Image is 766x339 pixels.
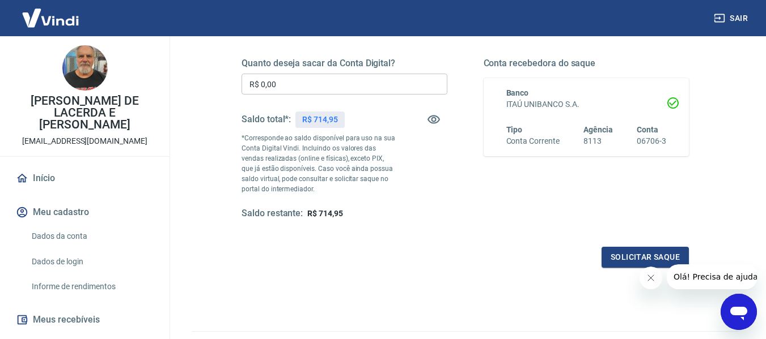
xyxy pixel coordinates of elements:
[721,294,757,330] iframe: Botão para abrir a janela de mensagens
[667,264,757,289] iframe: Mensagem da empresa
[307,209,343,218] span: R$ 714,95
[27,225,156,248] a: Dados da conta
[242,114,291,125] h5: Saldo total*:
[14,1,87,35] img: Vindi
[583,135,613,147] h6: 8113
[506,88,529,97] span: Banco
[27,250,156,273] a: Dados de login
[7,8,95,17] span: Olá! Precisa de ajuda?
[583,125,613,134] span: Agência
[640,267,662,289] iframe: Fechar mensagem
[27,275,156,298] a: Informe de rendimentos
[9,95,160,131] p: [PERSON_NAME] DE LACERDA E [PERSON_NAME]
[602,247,689,268] button: Solicitar saque
[506,135,560,147] h6: Conta Corrente
[506,125,523,134] span: Tipo
[22,135,147,147] p: [EMAIL_ADDRESS][DOMAIN_NAME]
[242,133,396,194] p: *Corresponde ao saldo disponível para uso na sua Conta Digital Vindi. Incluindo os valores das ve...
[242,208,303,220] h5: Saldo restante:
[712,8,752,29] button: Sair
[506,98,667,110] h6: ITAÚ UNIBANCO S.A.
[62,45,108,91] img: 717485b8-6bf5-4b39-91a5-0383dda82f12.jpeg
[14,200,156,225] button: Meu cadastro
[242,58,447,69] h5: Quanto deseja sacar da Conta Digital?
[302,114,338,126] p: R$ 714,95
[14,166,156,191] a: Início
[14,307,156,332] button: Meus recebíveis
[484,58,689,69] h5: Conta recebedora do saque
[637,125,658,134] span: Conta
[637,135,666,147] h6: 06706-3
